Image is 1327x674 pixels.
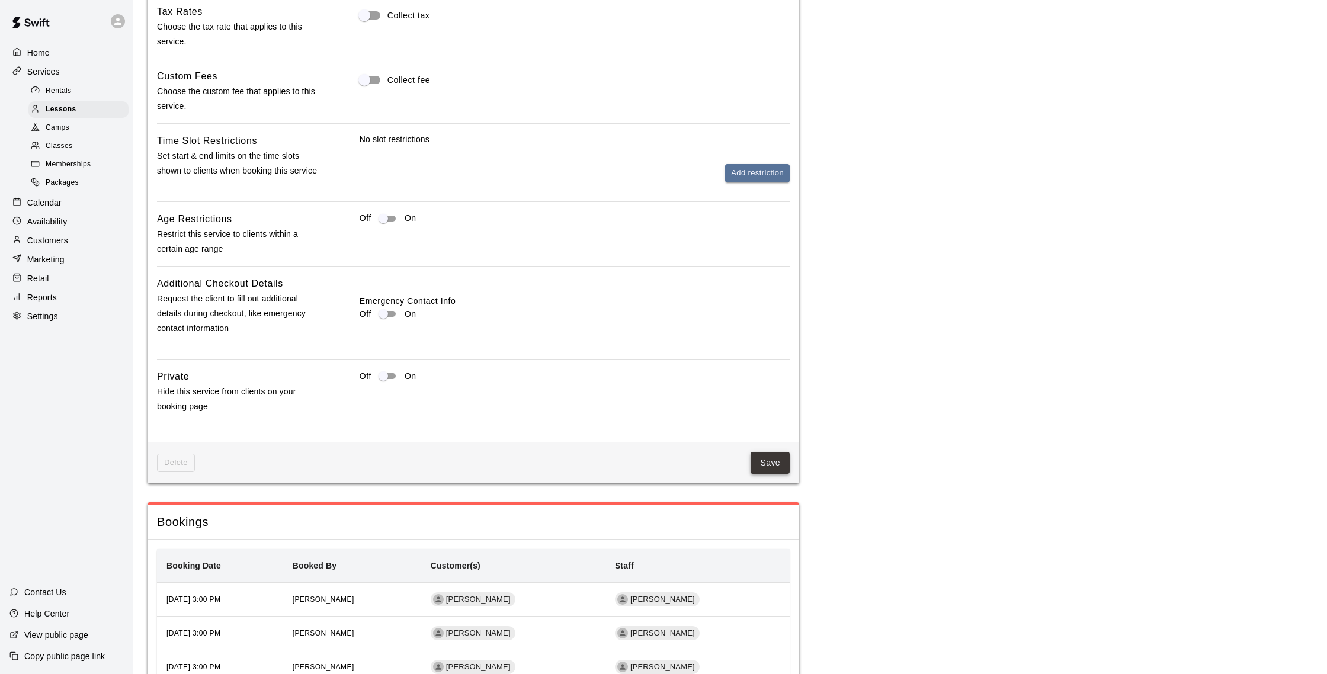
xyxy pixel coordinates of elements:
a: Camps [28,119,133,137]
p: Calendar [27,197,62,208]
div: Wyatt Schneider [433,594,444,605]
a: Reports [9,288,124,306]
b: Booking Date [166,561,221,570]
div: Classes [28,138,129,155]
span: Classes [46,140,72,152]
p: On [405,370,416,383]
span: Collect fee [387,74,430,86]
span: [PERSON_NAME] [293,595,354,604]
button: Save [751,452,790,474]
span: Camps [46,122,69,134]
div: [PERSON_NAME] [431,592,515,606]
a: Lessons [28,100,133,118]
p: No slot restrictions [360,133,790,145]
p: Services [27,66,60,78]
span: Packages [46,177,79,189]
span: [PERSON_NAME] [626,628,700,639]
a: Packages [28,174,133,192]
span: [PERSON_NAME] [626,662,700,673]
a: Marketing [9,251,124,268]
a: Calendar [9,194,124,211]
p: Set start & end limits on the time slots shown to clients when booking this service [157,149,322,178]
div: Settings [9,307,124,325]
span: [DATE] 3:00 PM [166,595,220,604]
a: Availability [9,213,124,230]
p: Hide this service from clients on your booking page [157,384,322,414]
a: Customers [9,232,124,249]
div: Shaun Garceau [617,662,628,672]
div: Shaun Garceau [617,594,628,605]
span: Lessons [46,104,76,115]
h6: Age Restrictions [157,211,232,227]
p: Home [27,47,50,59]
span: [PERSON_NAME] [441,594,515,605]
div: Memberships [28,156,129,173]
div: [PERSON_NAME] [431,660,515,674]
span: Rentals [46,85,72,97]
p: On [405,212,416,224]
span: [PERSON_NAME] [441,628,515,639]
b: Booked By [293,561,336,570]
span: [PERSON_NAME] [293,663,354,671]
div: [PERSON_NAME] [615,660,700,674]
div: Wyatt Schneider [433,662,444,672]
div: [PERSON_NAME] [615,592,700,606]
p: Help Center [24,608,69,620]
span: Collect tax [387,9,430,22]
a: Services [9,63,124,81]
div: Camps [28,120,129,136]
p: Off [360,212,371,224]
p: Marketing [27,253,65,265]
h6: Tax Rates [157,4,203,20]
a: Rentals [28,82,133,100]
p: On [405,308,416,320]
b: Staff [615,561,634,570]
h6: Time Slot Restrictions [157,133,257,149]
div: Wyatt Schneider [433,628,444,638]
p: Copy public page link [24,650,105,662]
div: [PERSON_NAME] [615,626,700,640]
p: Choose the tax rate that applies to this service. [157,20,322,49]
p: View public page [24,629,88,641]
div: Shaun Garceau [617,628,628,638]
button: Add restriction [725,164,790,182]
p: Reports [27,291,57,303]
span: Memberships [46,159,91,171]
h6: Custom Fees [157,69,217,84]
p: Availability [27,216,68,227]
span: This lesson can't be deleted because its tied to: credits, [157,454,195,472]
b: Customer(s) [431,561,480,570]
span: [PERSON_NAME] [293,629,354,637]
span: [PERSON_NAME] [441,662,515,673]
p: Contact Us [24,586,66,598]
a: Retail [9,269,124,287]
p: Request the client to fill out additional details during checkout, like emergency contact informa... [157,291,322,336]
span: [PERSON_NAME] [626,594,700,605]
a: Home [9,44,124,62]
h6: Private [157,369,189,384]
h6: Additional Checkout Details [157,276,283,291]
p: Off [360,308,371,320]
div: Packages [28,175,129,191]
div: Rentals [28,83,129,100]
div: Lessons [28,101,129,118]
label: Emergency Contact Info [360,295,790,307]
p: Retail [27,272,49,284]
p: Choose the custom fee that applies to this service. [157,84,322,114]
a: Classes [28,137,133,156]
span: [DATE] 3:00 PM [166,663,220,671]
p: Settings [27,310,58,322]
p: Off [360,370,371,383]
div: [PERSON_NAME] [431,626,515,640]
a: Memberships [28,156,133,174]
span: Bookings [157,514,790,530]
p: Customers [27,235,68,246]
